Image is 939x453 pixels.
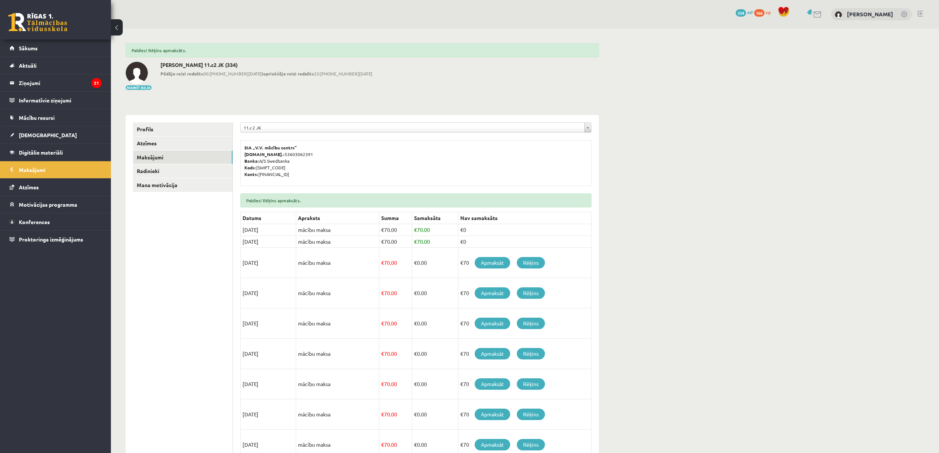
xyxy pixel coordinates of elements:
span: € [414,350,417,357]
td: €70 [458,248,591,278]
a: Radinieki [133,164,233,178]
span: 00:[PHONE_NUMBER][DATE] 23:[PHONE_NUMBER][DATE] [160,70,372,77]
b: Konts: [244,171,258,177]
td: 70.00 [379,339,412,369]
b: Pēdējo reizi redzēts [160,71,203,77]
a: Konferences [10,213,102,230]
span: € [414,381,417,387]
img: Ritvars Millers [126,62,148,84]
td: 70.00 [379,308,412,339]
span: € [381,350,384,357]
td: €70 [458,399,591,430]
span: 11.c2 JK [244,123,582,132]
span: Mācību resursi [19,114,55,121]
div: Paldies! Rēķins apmaksāts. [126,43,599,57]
td: [DATE] [241,236,296,248]
td: 70.00 [412,236,458,248]
th: Datums [241,212,296,224]
a: Atzīmes [133,136,233,150]
legend: Maksājumi [19,161,102,178]
td: [DATE] [241,278,296,308]
img: Ritvars Millers [835,11,842,18]
b: Iepriekšējo reizi redzēts [262,71,314,77]
span: Atzīmes [19,184,39,190]
span: Aktuāli [19,62,37,69]
a: Aktuāli [10,57,102,74]
span: Konferences [19,219,50,225]
span: 334 [736,9,746,17]
span: mP [747,9,753,15]
a: Proktoringa izmēģinājums [10,231,102,248]
span: Proktoringa izmēģinājums [19,236,83,243]
td: €0 [458,236,591,248]
span: € [414,320,417,327]
i: 21 [91,78,102,88]
th: Nav samaksāts [458,212,591,224]
td: 70.00 [379,236,412,248]
b: SIA „V.V. mācību centrs” [244,145,297,151]
th: Summa [379,212,412,224]
a: [PERSON_NAME] [847,10,893,18]
a: Maksājumi [133,151,233,164]
a: Maksājumi [10,161,102,178]
td: 70.00 [412,224,458,236]
td: €0 [458,224,591,236]
td: mācību maksa [296,369,379,399]
span: € [414,441,417,448]
a: Mācību resursi [10,109,102,126]
td: €70 [458,308,591,339]
td: 0.00 [412,399,458,430]
a: Digitālie materiāli [10,144,102,161]
a: Apmaksāt [475,378,510,390]
a: Rēķins [517,287,545,299]
td: 70.00 [379,248,412,278]
span: € [381,226,384,233]
a: Apmaksāt [475,287,510,299]
td: [DATE] [241,308,296,339]
td: [DATE] [241,369,296,399]
span: € [381,259,384,266]
td: [DATE] [241,224,296,236]
b: [DOMAIN_NAME].: [244,151,285,157]
td: 70.00 [379,224,412,236]
td: mācību maksa [296,399,379,430]
a: 166 xp [754,9,774,15]
span: € [414,226,417,233]
td: 0.00 [412,308,458,339]
td: mācību maksa [296,224,379,236]
td: mācību maksa [296,339,379,369]
a: Informatīvie ziņojumi [10,92,102,109]
a: Rēķins [517,378,545,390]
td: [DATE] [241,248,296,278]
span: € [381,441,384,448]
a: Motivācijas programma [10,196,102,213]
td: 0.00 [412,339,458,369]
h2: [PERSON_NAME] 11.c2 JK (334) [160,62,372,68]
span: 166 [754,9,765,17]
a: 11.c2 JK [241,123,591,132]
span: € [381,320,384,327]
span: [DEMOGRAPHIC_DATA] [19,132,77,138]
legend: Informatīvie ziņojumi [19,92,102,109]
button: Mainīt bildi [126,85,152,90]
td: mācību maksa [296,308,379,339]
span: € [381,411,384,417]
a: Profils [133,122,233,136]
span: xp [766,9,770,15]
a: Rīgas 1. Tālmācības vidusskola [8,13,67,31]
b: Banka: [244,158,259,164]
span: € [381,290,384,296]
a: Apmaksāt [475,348,510,359]
a: Apmaksāt [475,439,510,450]
a: Sākums [10,40,102,57]
td: €70 [458,278,591,308]
span: Sākums [19,45,38,51]
a: Rēķins [517,439,545,450]
b: Kods: [244,165,256,170]
td: [DATE] [241,399,296,430]
a: Mana motivācija [133,178,233,192]
a: Rēķins [517,318,545,329]
th: Samaksāts [412,212,458,224]
td: mācību maksa [296,248,379,278]
td: 0.00 [412,248,458,278]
